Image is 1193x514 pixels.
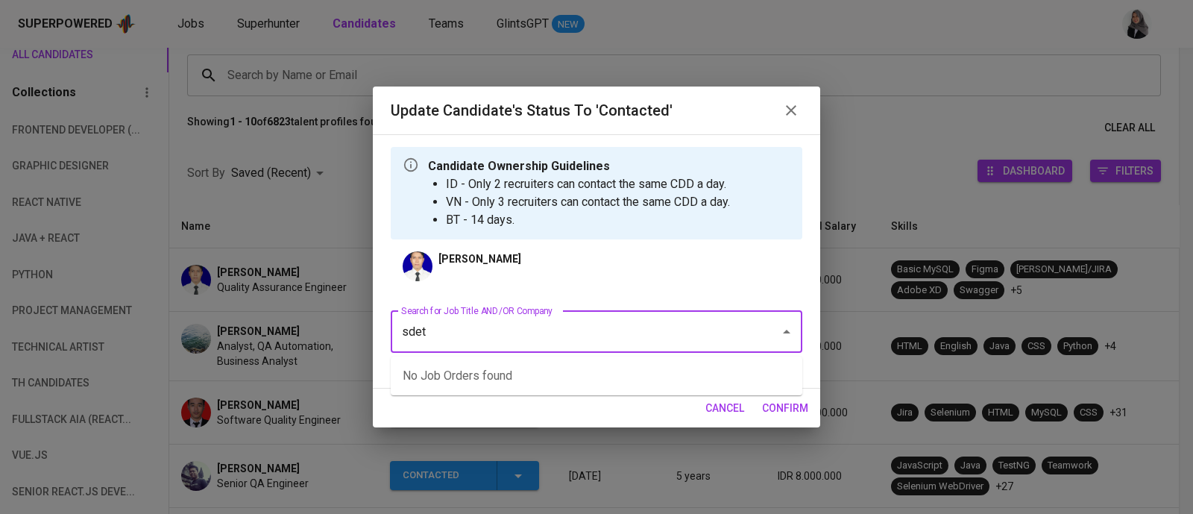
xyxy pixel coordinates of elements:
button: cancel [699,395,750,422]
span: confirm [762,399,808,418]
li: ID - Only 2 recruiters can contact the same CDD a day. [446,175,730,193]
h6: Update Candidate's Status to 'Contacted' [391,98,673,122]
img: ec5a0d4452a6fc714b9be4dd4a55ce25.png [403,251,432,281]
p: Candidate Ownership Guidelines [428,157,730,175]
button: Close [776,322,797,342]
p: [PERSON_NAME] [438,251,521,266]
li: VN - Only 3 recruiters can contact the same CDD a day. [446,193,730,211]
li: BT - 14 days. [446,211,730,229]
button: confirm [756,395,814,422]
span: cancel [705,399,744,418]
div: No Job Orders found [391,357,802,395]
